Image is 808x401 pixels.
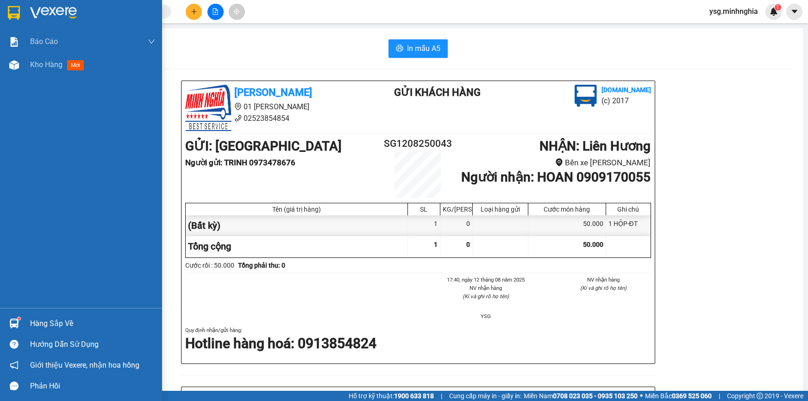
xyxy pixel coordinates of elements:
[234,103,242,110] span: environment
[30,359,139,371] span: Giới thiệu Vexere, nhận hoa hồng
[185,85,232,131] img: logo.jpg
[185,326,651,353] div: Quy định nhận/gửi hàng :
[757,393,763,399] span: copyright
[440,215,473,236] div: 0
[790,7,799,16] span: caret-down
[438,276,534,284] li: 17:40, ngày 12 tháng 08 năm 2025
[601,86,651,94] b: [DOMAIN_NAME]
[539,138,651,154] b: NHẬN : Liên Hương
[238,262,285,269] b: Tổng phải thu: 0
[30,60,63,69] span: Kho hàng
[191,8,197,15] span: plus
[441,391,442,401] span: |
[185,113,357,124] li: 02523854854
[212,8,219,15] span: file-add
[583,241,603,248] span: 50.000
[528,215,606,236] div: 50.000
[10,382,19,390] span: message
[531,206,603,213] div: Cước món hàng
[9,319,19,328] img: warehouse-icon
[30,379,155,393] div: Phản hồi
[185,101,357,113] li: 01 [PERSON_NAME]
[786,4,802,20] button: caret-down
[30,317,155,331] div: Hàng sắp về
[9,37,19,47] img: solution-icon
[185,138,342,154] b: GỬI : [GEOGRAPHIC_DATA]
[379,136,457,151] h2: SG1208250043
[388,39,448,58] button: printerIn mẫu A5
[555,158,563,166] span: environment
[770,7,778,16] img: icon-new-feature
[410,206,438,213] div: SL
[10,361,19,370] span: notification
[443,206,470,213] div: KG/[PERSON_NAME]
[463,293,509,300] i: (Kí và ghi rõ họ tên)
[719,391,720,401] span: |
[408,215,440,236] div: 1
[349,391,434,401] span: Hỗ trợ kỹ thuật:
[229,4,245,20] button: aim
[233,8,240,15] span: aim
[188,206,405,213] div: Tên (giá trị hàng)
[394,87,481,98] b: Gửi khách hàng
[30,36,58,47] span: Báo cáo
[67,60,84,70] span: mới
[396,44,403,53] span: printer
[702,6,765,17] span: ysg.minhnghia
[30,338,155,351] div: Hướng dẫn sử dụng
[776,4,779,11] span: 1
[434,241,438,248] span: 1
[234,114,242,122] span: phone
[524,391,638,401] span: Miền Nam
[188,241,231,252] span: Tổng cộng
[608,206,648,213] div: Ghi chú
[672,392,712,400] strong: 0369 525 060
[9,60,19,70] img: warehouse-icon
[185,260,234,270] div: Cước rồi : 50.000
[461,169,651,185] b: Người nhận : HOAN 0909170055
[645,391,712,401] span: Miền Bắc
[553,392,638,400] strong: 0708 023 035 - 0935 103 250
[18,317,20,320] sup: 1
[186,215,408,236] div: (Bất kỳ)
[580,285,626,291] i: (Kí và ghi rõ họ tên)
[438,312,534,320] li: YSG
[466,241,470,248] span: 0
[185,335,376,351] strong: Hotline hàng hoá: 0913854824
[207,4,224,20] button: file-add
[234,87,312,98] b: [PERSON_NAME]
[186,4,202,20] button: plus
[449,391,521,401] span: Cung cấp máy in - giấy in:
[407,43,440,54] span: In mẫu A5
[606,215,651,236] div: 1 HỘP-ĐT
[185,158,295,167] b: Người gửi : TRINH 0973478676
[556,276,651,284] li: NV nhận hàng
[457,157,651,169] li: Bến xe [PERSON_NAME]
[601,95,651,107] li: (c) 2017
[640,394,643,398] span: ⚪️
[394,392,434,400] strong: 1900 633 818
[10,340,19,349] span: question-circle
[8,6,20,20] img: logo-vxr
[148,38,155,45] span: down
[438,284,534,292] li: NV nhận hàng
[575,85,597,107] img: logo.jpg
[475,206,526,213] div: Loại hàng gửi
[775,4,781,11] sup: 1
